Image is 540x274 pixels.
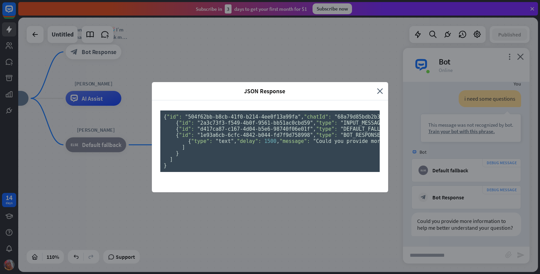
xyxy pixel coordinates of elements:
[197,132,313,138] span: "1e93a6cb-6cfc-4842-b044-fd7f9d758998"
[197,120,313,126] span: "2a3c73f3-f549-4b0f-9561-bb51ac0cbd59"
[341,132,383,138] span: "BOT_RESPONSE"
[377,87,383,95] i: close
[216,138,234,144] span: "text"
[197,126,313,132] span: "d417ca87-c167-4d04-b5e6-98740f06e01f"
[179,120,194,126] span: "id":
[304,114,331,120] span: "chatId":
[334,114,414,120] span: "68a79d85bdb2b30007559d3a"
[316,120,337,126] span: "type":
[160,110,380,172] pre: { , , , , , , , {}, [ , , , ], [ { , , }, { , }, { , , [ { , , } ] } ] }
[5,3,26,23] button: Open LiveChat chat widget
[264,138,276,144] span: 1500
[179,132,194,138] span: "id":
[237,138,261,144] span: "delay":
[341,126,396,132] span: "DEFAULT_FALLBACK"
[167,114,182,120] span: "id":
[185,114,301,120] span: "504f62bb-b8cb-41f0-b214-4ee0f13a99fa"
[191,138,212,144] span: "type":
[341,120,386,126] span: "INPUT_MESSAGE"
[279,138,310,144] span: "message":
[179,126,194,132] span: "id":
[316,132,337,138] span: "type":
[157,87,372,95] span: JSON Response
[316,126,337,132] span: "type":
